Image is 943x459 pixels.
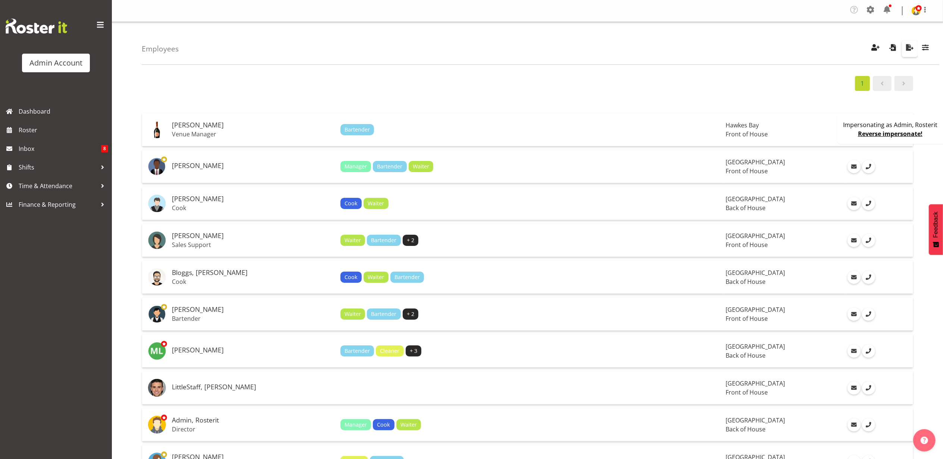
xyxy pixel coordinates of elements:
[19,199,97,210] span: Finance & Reporting
[345,126,370,134] span: Bartender
[148,121,166,139] img: bush-becky1d0cec1ee6ad7866dd00d3afec1490f4.png
[371,236,396,244] span: Bartender
[413,162,429,171] span: Waiter
[929,204,943,255] button: Feedback - Show survey
[345,162,367,171] span: Manager
[848,382,861,395] a: Email Employee
[345,310,361,318] span: Waiter
[345,421,367,429] span: Manager
[6,19,67,34] img: Rosterit website logo
[921,437,928,444] img: help-xxl-2.png
[726,342,785,351] span: [GEOGRAPHIC_DATA]
[933,212,939,238] span: Feedback
[843,120,937,129] p: Impersonating as Admin, Rosterit
[726,351,766,360] span: Back of House
[172,425,334,433] p: Director
[868,41,883,57] button: Create Employees
[918,41,933,57] button: Filter Employees
[848,271,861,284] a: Email Employee
[345,236,361,244] span: Waiter
[862,271,875,284] a: Call Employee
[345,273,358,281] span: Cook
[862,234,875,247] a: Call Employee
[726,167,768,175] span: Front of House
[726,121,759,129] span: Hawkes Bay
[407,236,414,244] span: + 2
[148,194,166,212] img: smith-fred5cb75b6698732e3ea62c93ac23fc4902.png
[345,199,358,208] span: Cook
[726,158,785,166] span: [GEOGRAPHIC_DATA]
[29,57,82,69] div: Admin Account
[848,234,861,247] a: Email Employee
[172,383,334,391] h5: LittleStaff, [PERSON_NAME]
[862,160,875,173] a: Call Employee
[862,345,875,358] a: Call Employee
[407,310,414,318] span: + 2
[726,241,768,249] span: Front of House
[148,342,166,360] img: mike-little11059.jpg
[172,130,334,138] p: Venue Manager
[368,199,384,208] span: Waiter
[148,379,166,397] img: littlestaff-mikebc47d224eb4882d73383c95184d49914.png
[726,278,766,286] span: Back of House
[726,314,768,323] span: Front of House
[368,273,384,281] span: Waiter
[848,345,861,358] a: Email Employee
[726,425,766,433] span: Back of House
[172,204,334,212] p: Cook
[410,347,417,355] span: + 3
[912,6,921,15] img: admin-rosteritf9cbda91fdf824d97c9d6345b1f660ea.png
[848,418,861,431] a: Email Employee
[172,162,334,170] h5: [PERSON_NAME]
[858,130,922,138] a: Reverse impersonate!
[172,121,334,129] h5: [PERSON_NAME]
[377,162,402,171] span: Bartender
[726,130,768,138] span: Front of House
[172,195,334,203] h5: [PERSON_NAME]
[726,269,785,277] span: [GEOGRAPHIC_DATA]
[895,76,913,91] a: Page 2.
[148,305,166,323] img: wu-kevin5aaed71ed01d5805973613cd15694a89.png
[726,416,785,424] span: [GEOGRAPHIC_DATA]
[148,231,166,249] img: schwer-carlyab69f7ee6a4be7601e7f81c3b87cd41c.png
[142,45,179,53] h4: Employees
[345,347,370,355] span: Bartender
[172,278,334,285] p: Cook
[172,417,334,424] h5: Admin, Rosterit
[726,195,785,203] span: [GEOGRAPHIC_DATA]
[885,41,900,57] button: Import Employees
[862,197,875,210] a: Call Employee
[377,421,390,429] span: Cook
[848,197,861,210] a: Email Employee
[395,273,420,281] span: Bartender
[862,418,875,431] a: Call Employee
[172,241,334,249] p: Sales Support
[19,124,108,136] span: Roster
[148,158,166,175] img: black-ianbbb17ca7de4945c725cbf0de5c0c82ee.png
[19,106,108,117] span: Dashboard
[862,382,875,395] a: Call Employee
[726,232,785,240] span: [GEOGRAPHIC_DATA]
[726,204,766,212] span: Back of House
[172,315,334,322] p: Bartender
[380,347,399,355] span: Cleaner
[19,180,97,191] span: Time & Attendance
[19,162,97,173] span: Shifts
[873,76,892,91] a: Page 0.
[848,308,861,321] a: Email Employee
[726,388,768,396] span: Front of House
[172,269,334,276] h5: Bloggs, [PERSON_NAME]
[862,308,875,321] a: Call Employee
[172,346,334,354] h5: [PERSON_NAME]
[148,416,166,434] img: admin-rosteritf9cbda91fdf824d97c9d6345b1f660ea.png
[902,41,918,57] button: Export Employees
[172,306,334,313] h5: [PERSON_NAME]
[101,145,108,152] span: 8
[148,268,166,286] img: bloggs-joe87d083c31196ac9d24e57097d58c57ab.png
[19,143,101,154] span: Inbox
[400,421,417,429] span: Waiter
[848,160,861,173] a: Email Employee
[726,379,785,387] span: [GEOGRAPHIC_DATA]
[172,232,334,240] h5: [PERSON_NAME]
[371,310,396,318] span: Bartender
